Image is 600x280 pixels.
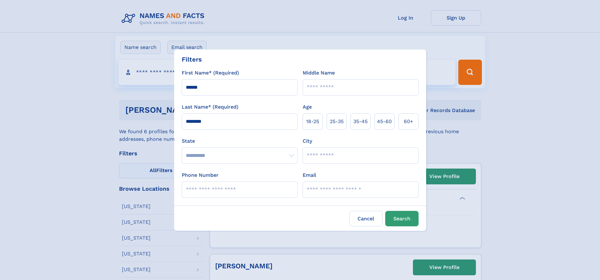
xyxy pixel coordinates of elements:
[303,137,312,145] label: City
[182,103,238,111] label: Last Name* (Required)
[330,118,344,125] span: 25‑35
[404,118,413,125] span: 60+
[306,118,319,125] span: 18‑25
[182,69,239,77] label: First Name* (Required)
[182,55,202,64] div: Filters
[303,103,312,111] label: Age
[182,171,219,179] label: Phone Number
[377,118,392,125] span: 45‑60
[353,118,368,125] span: 35‑45
[182,137,298,145] label: State
[303,69,335,77] label: Middle Name
[349,211,383,226] label: Cancel
[303,171,316,179] label: Email
[385,211,419,226] button: Search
